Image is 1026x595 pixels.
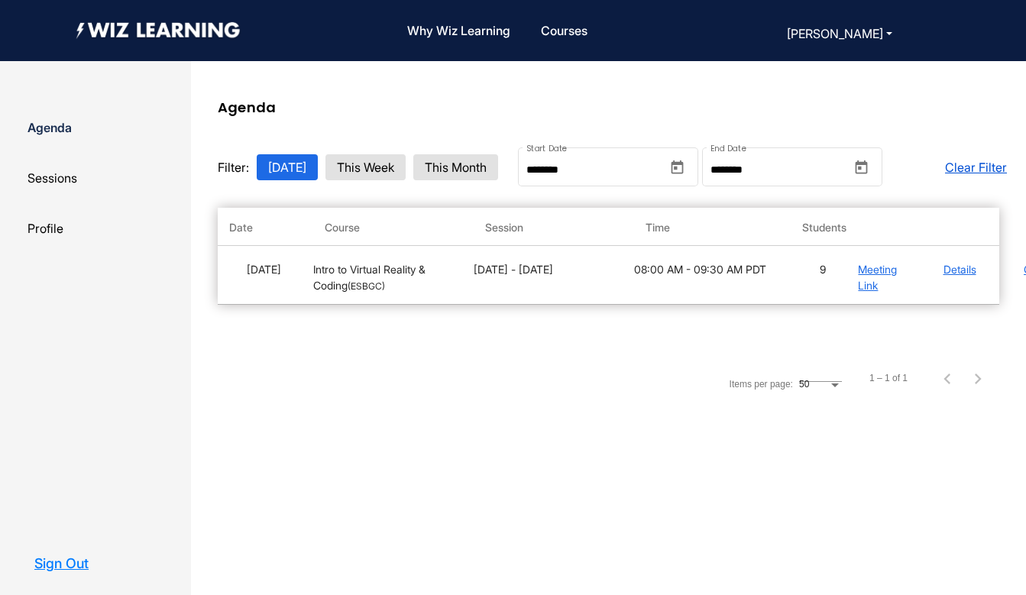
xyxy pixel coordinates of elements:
[535,15,594,47] a: Courses
[730,377,793,391] div: Items per page:
[325,154,406,180] button: This Week
[858,263,897,292] a: Meeting Link
[646,219,798,234] div: Time
[348,280,385,292] span: (ESBGC)
[229,219,321,234] div: Date
[401,15,516,47] a: Why Wiz Learning
[940,157,1011,177] button: Clear Filter
[325,219,477,234] div: Course
[218,158,249,176] span: Filter:
[782,23,897,44] button: [PERSON_NAME]
[799,379,809,390] span: 50
[23,168,82,188] button: Sessions
[313,261,466,293] div: Intro to Virtual Reality & Coding
[23,118,76,137] button: Agenda
[474,261,626,293] div: [DATE] - [DATE]
[791,261,854,293] div: 9
[34,555,89,572] a: Sign Out
[257,154,318,180] button: [DATE]
[218,261,309,293] div: [DATE]
[943,263,976,276] a: Details
[28,221,63,236] span: Profile
[218,99,276,124] h2: Agenda
[664,154,691,181] button: Open calendar
[413,154,498,180] button: This Month
[802,219,864,234] div: Students
[799,378,842,390] mat-select: Items per page:
[485,219,638,234] div: Session
[848,154,875,181] button: Open calendar
[634,263,766,276] span: 08:00 AM - 09:30 AM PDT
[28,120,72,135] span: Agenda
[963,363,993,393] button: Next page
[23,218,68,238] button: Profile
[932,363,963,393] button: Previous page
[28,170,77,186] span: Sessions
[869,371,908,385] div: 1 – 1 of 1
